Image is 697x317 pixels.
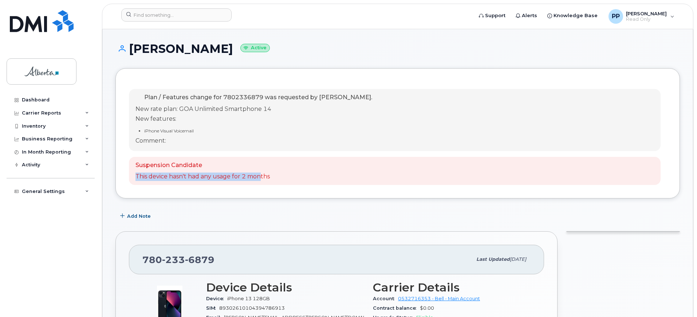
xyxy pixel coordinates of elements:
[162,254,185,265] span: 233
[373,296,398,301] span: Account
[127,213,151,220] span: Add Note
[373,281,531,294] h3: Carrier Details
[510,256,526,262] span: [DATE]
[206,296,227,301] span: Device
[240,44,270,52] small: Active
[373,305,420,311] span: Contract balance
[398,296,480,301] a: 0532716353 - Bell - Main Account
[144,128,372,134] li: iPhone Visual Voicemail
[476,256,510,262] span: Last updated
[115,209,157,223] button: Add Note
[135,137,372,145] p: Comment:
[219,305,285,311] span: 89302610104394786913
[135,161,270,170] p: Suspension Candidate
[227,296,270,301] span: iPhone 13 128GB
[142,254,214,265] span: 780
[206,305,219,311] span: SIM
[144,94,372,101] span: Plan / Features change for 7802336879 was requested by [PERSON_NAME].
[185,254,214,265] span: 6879
[115,42,680,55] h1: [PERSON_NAME]
[206,281,364,294] h3: Device Details
[135,173,270,181] p: This device hasn't had any usage for 2 months
[135,115,372,123] p: New features:
[135,105,372,113] p: New rate plan: GOA Unlimited Smartphone 14
[420,305,434,311] span: $0.00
